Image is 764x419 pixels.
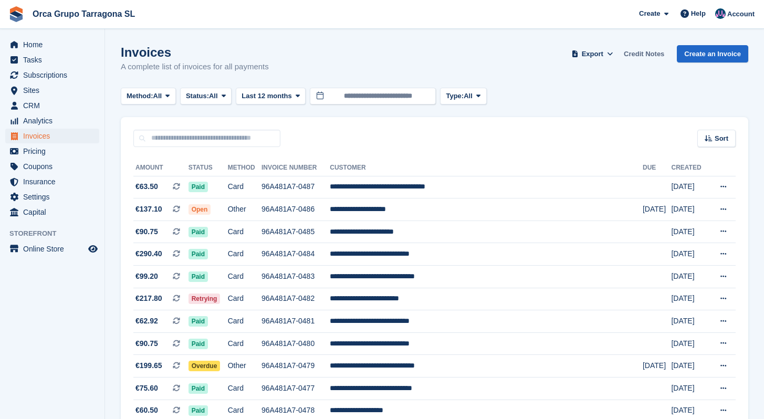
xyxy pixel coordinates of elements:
[189,316,208,327] span: Paid
[671,221,708,243] td: [DATE]
[189,204,211,215] span: Open
[189,405,208,416] span: Paid
[639,8,660,19] span: Create
[189,339,208,349] span: Paid
[9,228,104,239] span: Storefront
[261,332,330,355] td: 96A481A7-0480
[228,176,261,198] td: Card
[464,91,473,101] span: All
[5,83,99,98] a: menu
[133,160,189,176] th: Amount
[23,37,86,52] span: Home
[261,378,330,400] td: 96A481A7-0477
[121,61,269,73] p: A complete list of invoices for all payments
[5,68,99,82] a: menu
[189,294,221,304] span: Retrying
[5,159,99,174] a: menu
[228,310,261,333] td: Card
[23,53,86,67] span: Tasks
[228,355,261,378] td: Other
[5,144,99,159] a: menu
[23,205,86,219] span: Capital
[671,378,708,400] td: [DATE]
[671,355,708,378] td: [DATE]
[5,190,99,204] a: menu
[261,221,330,243] td: 96A481A7-0485
[5,113,99,128] a: menu
[5,174,99,189] a: menu
[677,45,748,62] a: Create an Invoice
[671,243,708,266] td: [DATE]
[5,37,99,52] a: menu
[135,383,158,394] span: €75.60
[569,45,615,62] button: Export
[446,91,464,101] span: Type:
[23,144,86,159] span: Pricing
[671,310,708,333] td: [DATE]
[189,227,208,237] span: Paid
[643,198,672,221] td: [DATE]
[261,243,330,266] td: 96A481A7-0484
[643,355,672,378] td: [DATE]
[261,266,330,288] td: 96A481A7-0483
[228,243,261,266] td: Card
[715,8,726,19] img: ADMIN MANAGMENT
[23,174,86,189] span: Insurance
[23,68,86,82] span: Subscriptions
[228,288,261,310] td: Card
[189,160,228,176] th: Status
[671,332,708,355] td: [DATE]
[23,242,86,256] span: Online Store
[671,160,708,176] th: Created
[715,133,728,144] span: Sort
[228,221,261,243] td: Card
[23,159,86,174] span: Coupons
[671,266,708,288] td: [DATE]
[135,248,162,259] span: €290.40
[135,181,158,192] span: €63.50
[228,332,261,355] td: Card
[189,383,208,394] span: Paid
[189,271,208,282] span: Paid
[261,198,330,221] td: 96A481A7-0486
[87,243,99,255] a: Preview store
[236,88,306,105] button: Last 12 months
[121,88,176,105] button: Method: All
[135,293,162,304] span: €217.80
[261,160,330,176] th: Invoice Number
[5,242,99,256] a: menu
[5,129,99,143] a: menu
[127,91,153,101] span: Method:
[209,91,218,101] span: All
[691,8,706,19] span: Help
[582,49,603,59] span: Export
[727,9,755,19] span: Account
[153,91,162,101] span: All
[135,338,158,349] span: €90.75
[228,160,261,176] th: Method
[261,355,330,378] td: 96A481A7-0479
[5,53,99,67] a: menu
[121,45,269,59] h1: Invoices
[440,88,486,105] button: Type: All
[23,83,86,98] span: Sites
[189,249,208,259] span: Paid
[643,160,672,176] th: Due
[180,88,232,105] button: Status: All
[330,160,643,176] th: Customer
[135,226,158,237] span: €90.75
[620,45,668,62] a: Credit Notes
[5,205,99,219] a: menu
[23,98,86,113] span: CRM
[242,91,291,101] span: Last 12 months
[186,91,209,101] span: Status:
[261,288,330,310] td: 96A481A7-0482
[23,190,86,204] span: Settings
[671,198,708,221] td: [DATE]
[189,361,221,371] span: Overdue
[23,129,86,143] span: Invoices
[189,182,208,192] span: Paid
[671,288,708,310] td: [DATE]
[23,113,86,128] span: Analytics
[228,378,261,400] td: Card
